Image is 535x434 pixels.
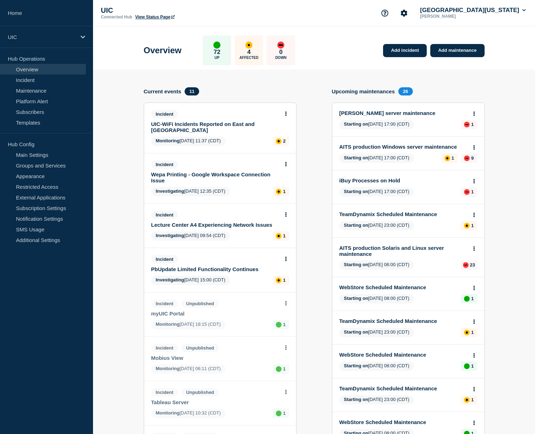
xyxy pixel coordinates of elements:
a: TeamDynamix Scheduled Maintenance [339,318,468,324]
span: [DATE] 08:00 (CDT) [339,362,414,371]
span: Incident [151,300,178,308]
a: WebStore Scheduled Maintenance [339,352,468,358]
span: Incident [151,110,178,118]
p: 1 [283,366,285,372]
span: [DATE] 06:00 (CDT) [339,260,414,270]
a: PbUpdate Limited Functionality Continues [151,266,279,272]
a: Add maintenance [430,44,484,57]
a: UIC-WiFi Incidents Reported on East and [GEOGRAPHIC_DATA] [151,121,279,133]
span: [DATE] 17:00 (CDT) [339,187,414,197]
div: up [276,366,282,372]
a: Wepa Printing - Google Workspace Connection Issue [151,171,279,183]
div: affected [464,223,470,229]
div: affected [276,189,282,194]
div: up [276,411,282,416]
span: [DATE] 23:00 (CDT) [339,221,414,230]
div: down [464,189,470,195]
p: 1 [283,411,285,416]
p: 1 [283,233,285,238]
span: [DATE] 10:32 (CDT) [151,409,225,418]
a: Add incident [383,44,427,57]
p: 1 [471,363,474,369]
button: Support [377,6,392,21]
a: Lecture Center A4 Experiencing Network Issues [151,222,279,228]
span: [DATE] 11:37 (CDT) [151,137,225,146]
div: down [464,155,470,161]
p: Down [275,56,286,60]
a: AITS production Solaris and Linux server maintenance [339,245,468,257]
span: [DATE] 23:00 (CDT) [339,395,414,405]
span: [DATE] 09:54 (CDT) [151,231,230,241]
span: [DATE] 12:35 (CDT) [151,187,230,196]
p: 1 [471,296,474,301]
div: affected [464,397,470,403]
div: affected [276,233,282,239]
span: [DATE] 15:00 (CDT) [151,276,230,285]
button: Account settings [397,6,411,21]
span: Starting on [344,329,369,335]
div: affected [276,278,282,283]
span: [DATE] 17:00 (CDT) [339,154,414,163]
a: AITS production Windows server maintenance [339,144,468,150]
span: [DATE] 08:00 (CDT) [339,294,414,303]
span: Starting on [344,189,369,194]
h1: Overview [144,45,182,55]
p: 1 [471,122,474,127]
a: View Status Page [135,15,175,20]
span: Unpublished [181,388,219,396]
p: Affected [240,56,258,60]
h4: Upcoming maintenances [332,88,395,94]
a: myUIC Portal [151,311,279,317]
p: 23 [470,262,475,268]
span: Incident [151,160,178,169]
a: [PERSON_NAME] server maintenance [339,110,468,116]
p: 1 [471,397,474,402]
p: Up [214,56,219,60]
div: affected [276,138,282,144]
span: Starting on [344,397,369,402]
a: TeamDynamix Scheduled Maintenance [339,385,468,391]
span: Investigating [156,277,184,282]
p: UIC [101,6,243,15]
p: 72 [214,49,220,56]
div: up [276,322,282,328]
a: iBuy Processes on Hold [339,177,468,183]
a: TeamDynamix Scheduled Maintenance [339,211,468,217]
span: Starting on [344,363,369,368]
div: up [464,363,470,369]
div: affected [464,330,470,335]
span: Incident [151,344,178,352]
p: UIC [8,34,76,40]
span: Starting on [344,121,369,127]
span: Starting on [344,296,369,301]
h4: Current events [144,88,181,94]
p: 2 [283,138,285,144]
div: affected [245,42,252,49]
span: Incident [151,255,178,263]
span: [DATE] 18:15 (CDT) [151,320,225,329]
span: Investigating [156,188,184,194]
span: Unpublished [181,344,219,352]
a: Tableau Server [151,399,279,405]
span: Incident [151,388,178,396]
div: down [463,262,469,268]
a: WebStore Scheduled Maintenance [339,419,468,425]
p: 9 [471,155,474,161]
span: Monitoring [156,410,180,416]
span: Investigating [156,233,184,238]
span: [DATE] 23:00 (CDT) [339,328,414,337]
a: Mobius View [151,355,279,361]
p: 1 [471,330,474,335]
p: 0 [279,49,283,56]
span: [DATE] 17:00 (CDT) [339,120,414,129]
span: [DATE] 06:11 (CDT) [151,364,225,374]
p: 1 [452,155,454,161]
div: up [464,296,470,302]
p: Connected Hub [101,15,132,20]
span: Unpublished [181,300,219,308]
span: 26 [398,87,413,95]
span: Monitoring [156,366,180,371]
p: 1 [283,322,285,327]
span: Monitoring [156,322,180,327]
p: 1 [471,223,474,228]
